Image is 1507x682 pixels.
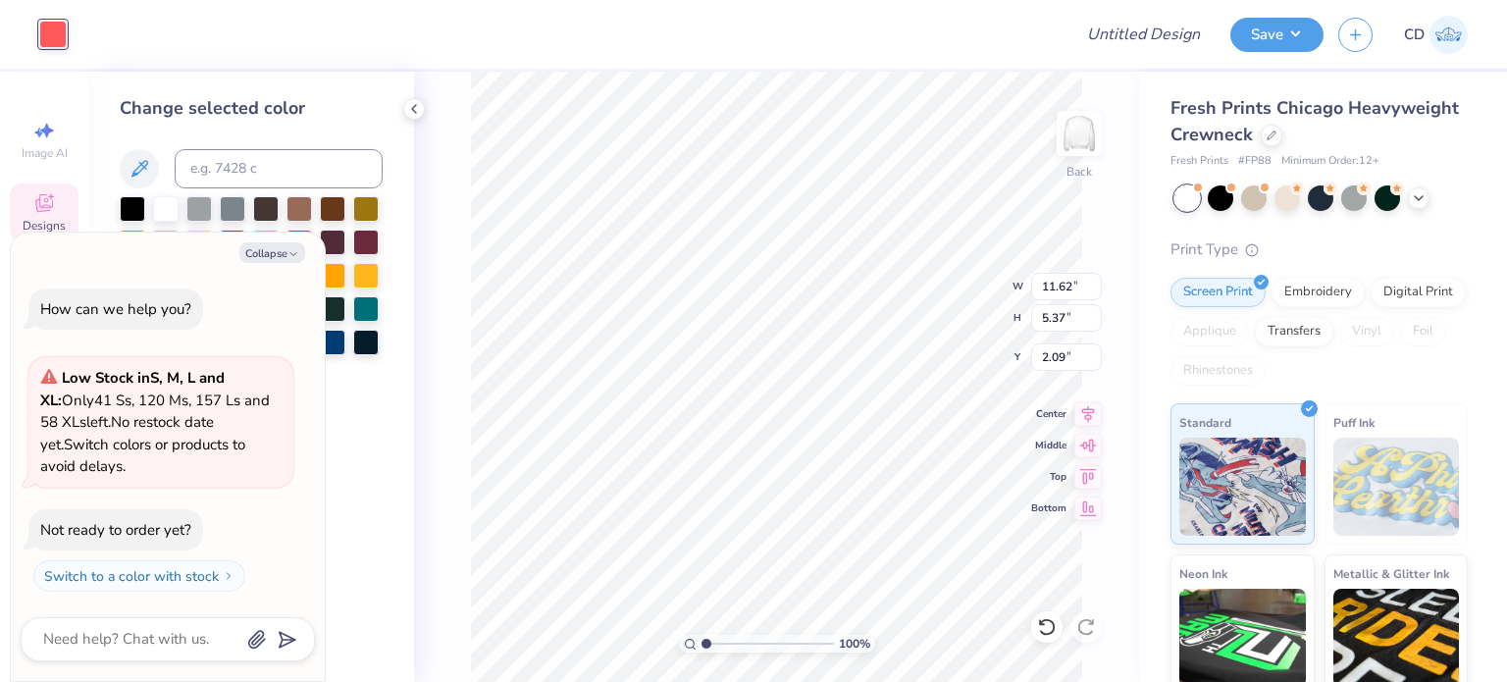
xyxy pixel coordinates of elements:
input: e.g. 7428 c [175,149,383,188]
span: Neon Ink [1179,563,1227,584]
span: Only 41 Ss, 120 Ms, 157 Ls and 58 XLs left. Switch colors or products to avoid delays. [40,368,270,476]
div: Transfers [1255,317,1333,346]
span: Designs [23,218,66,234]
span: Bottom [1031,501,1066,515]
span: No restock date yet. [40,412,214,454]
span: # FP88 [1238,153,1272,170]
img: Switch to a color with stock [223,570,234,582]
div: Rhinestones [1170,356,1266,386]
a: CD [1404,16,1468,54]
img: Crishel Dayo Isa [1429,16,1468,54]
span: Fresh Prints Chicago Heavyweight Crewneck [1170,96,1459,146]
div: Not ready to order yet? [40,520,191,540]
img: Puff Ink [1333,438,1460,536]
span: 100 % [839,635,870,653]
span: Center [1031,407,1066,421]
button: Switch to a color with stock [33,560,245,592]
span: Standard [1179,412,1231,433]
span: Puff Ink [1333,412,1375,433]
button: Save [1230,18,1324,52]
span: Fresh Prints [1170,153,1228,170]
img: Standard [1179,438,1306,536]
div: Change selected color [120,95,383,122]
div: Embroidery [1272,278,1365,307]
span: Top [1031,470,1066,484]
div: Print Type [1170,238,1468,261]
div: Screen Print [1170,278,1266,307]
img: Back [1060,114,1099,153]
div: Digital Print [1371,278,1466,307]
span: Image AI [22,145,68,161]
div: Vinyl [1339,317,1394,346]
div: Applique [1170,317,1249,346]
span: Minimum Order: 12 + [1281,153,1379,170]
span: CD [1404,24,1425,46]
div: Back [1066,163,1092,181]
input: Untitled Design [1071,15,1216,54]
button: Collapse [239,242,305,263]
strong: Low Stock in S, M, L and XL : [40,368,225,410]
span: Middle [1031,439,1066,452]
span: Metallic & Glitter Ink [1333,563,1449,584]
div: How can we help you? [40,299,191,319]
div: Foil [1400,317,1446,346]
